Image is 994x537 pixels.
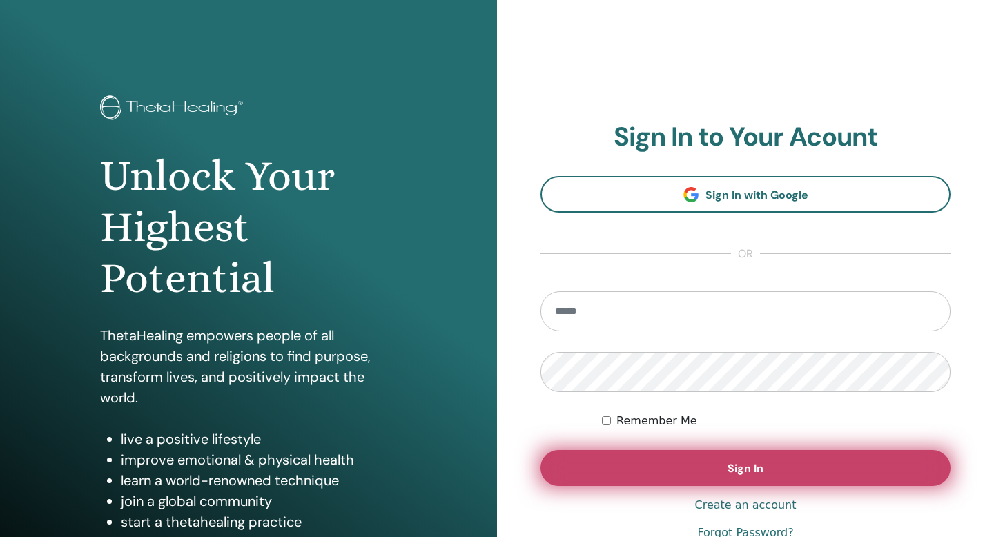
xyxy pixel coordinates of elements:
[121,511,397,532] li: start a thetahealing practice
[602,413,951,429] div: Keep me authenticated indefinitely or until I manually logout
[100,325,397,408] p: ThetaHealing empowers people of all backgrounds and religions to find purpose, transform lives, a...
[616,413,697,429] label: Remember Me
[121,470,397,491] li: learn a world-renowned technique
[694,497,796,514] a: Create an account
[540,176,951,213] a: Sign In with Google
[121,491,397,511] li: join a global community
[731,246,760,262] span: or
[121,429,397,449] li: live a positive lifestyle
[100,150,397,304] h1: Unlock Your Highest Potential
[540,121,951,153] h2: Sign In to Your Acount
[705,188,808,202] span: Sign In with Google
[121,449,397,470] li: improve emotional & physical health
[540,450,951,486] button: Sign In
[728,461,763,476] span: Sign In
